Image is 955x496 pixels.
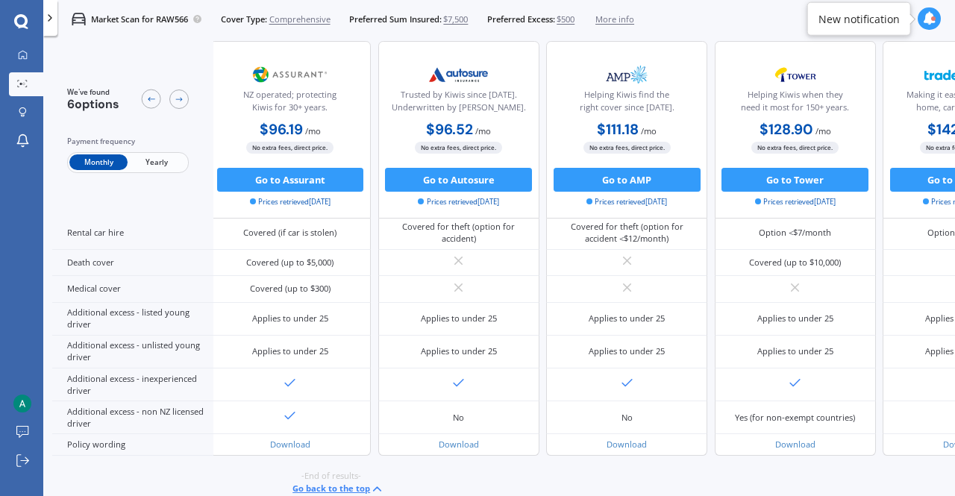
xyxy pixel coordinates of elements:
[305,125,321,136] span: / mo
[52,368,213,401] div: Additional excess - inexperienced driver
[269,13,331,25] span: Comprehensive
[251,60,330,90] img: Assurant.png
[52,303,213,336] div: Additional excess - listed young driver
[554,168,701,192] button: Go to AMP
[67,96,119,112] span: 6 options
[641,125,657,136] span: / mo
[250,283,331,295] div: Covered (up to $300)
[270,439,310,450] a: Download
[243,227,336,239] div: Covered (if car is stolen)
[595,13,634,25] span: More info
[557,89,697,119] div: Helping Kiwis find the right cover since [DATE].
[292,482,384,496] button: Go back to the top
[759,227,831,239] div: Option <$7/month
[260,120,303,139] b: $96.19
[221,13,267,25] span: Cover Type:
[13,395,31,412] img: ACg8ocL6LpZyi3bQQc3q6oOWmZEfuTdHDWBOz2cntOr78dmrPgyHIQ=s96-c
[583,142,671,154] span: No extra fees, direct price.
[475,125,491,136] span: / mo
[52,401,213,434] div: Additional excess - non NZ licensed driver
[388,89,528,119] div: Trusted by Kiwis since [DATE]. Underwritten by [PERSON_NAME].
[128,155,186,171] span: Yearly
[72,12,86,26] img: car.f15378c7a67c060ca3f3.svg
[589,313,665,324] div: Applies to under 25
[721,168,868,192] button: Go to Tower
[487,13,555,25] span: Preferred Excess:
[419,60,498,90] img: Autosure.webp
[735,412,855,424] div: Yes (for non-exempt countries)
[421,345,497,357] div: Applies to under 25
[52,250,213,276] div: Death cover
[597,120,639,139] b: $111.18
[52,217,213,250] div: Rental car hire
[246,257,334,269] div: Covered (up to $5,000)
[252,345,328,357] div: Applies to under 25
[220,89,360,119] div: NZ operated; protecting Kiwis for 30+ years.
[775,439,815,450] a: Download
[52,434,213,455] div: Policy wording
[91,13,188,25] p: Market Scan for RAW566
[426,120,473,139] b: $96.52
[757,313,833,324] div: Applies to under 25
[69,155,128,171] span: Monthly
[439,439,479,450] a: Download
[751,142,839,154] span: No extra fees, direct price.
[453,412,464,424] div: No
[246,142,334,154] span: No extra fees, direct price.
[621,412,633,424] div: No
[586,197,667,207] span: Prices retrieved [DATE]
[607,439,647,450] a: Download
[818,11,900,26] div: New notification
[252,313,328,324] div: Applies to under 25
[749,257,841,269] div: Covered (up to $10,000)
[555,221,698,245] div: Covered for theft (option for accident <$12/month)
[387,221,530,245] div: Covered for theft (option for accident)
[301,470,361,482] span: -End of results-
[587,60,666,90] img: AMP.webp
[755,197,836,207] span: Prices retrieved [DATE]
[217,168,364,192] button: Go to Assurant
[67,136,189,148] div: Payment frequency
[760,120,813,139] b: $128.90
[349,13,442,25] span: Preferred Sum Insured:
[815,125,831,136] span: / mo
[250,197,331,207] span: Prices retrieved [DATE]
[757,345,833,357] div: Applies to under 25
[67,87,119,98] span: We've found
[725,89,865,119] div: Helping Kiwis when they need it most for 150+ years.
[421,313,497,324] div: Applies to under 25
[589,345,665,357] div: Applies to under 25
[52,336,213,368] div: Additional excess - unlisted young driver
[418,197,498,207] span: Prices retrieved [DATE]
[443,13,468,25] span: $7,500
[52,276,213,302] div: Medical cover
[415,142,502,154] span: No extra fees, direct price.
[385,168,532,192] button: Go to Autosure
[756,60,835,90] img: Tower.webp
[557,13,574,25] span: $500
